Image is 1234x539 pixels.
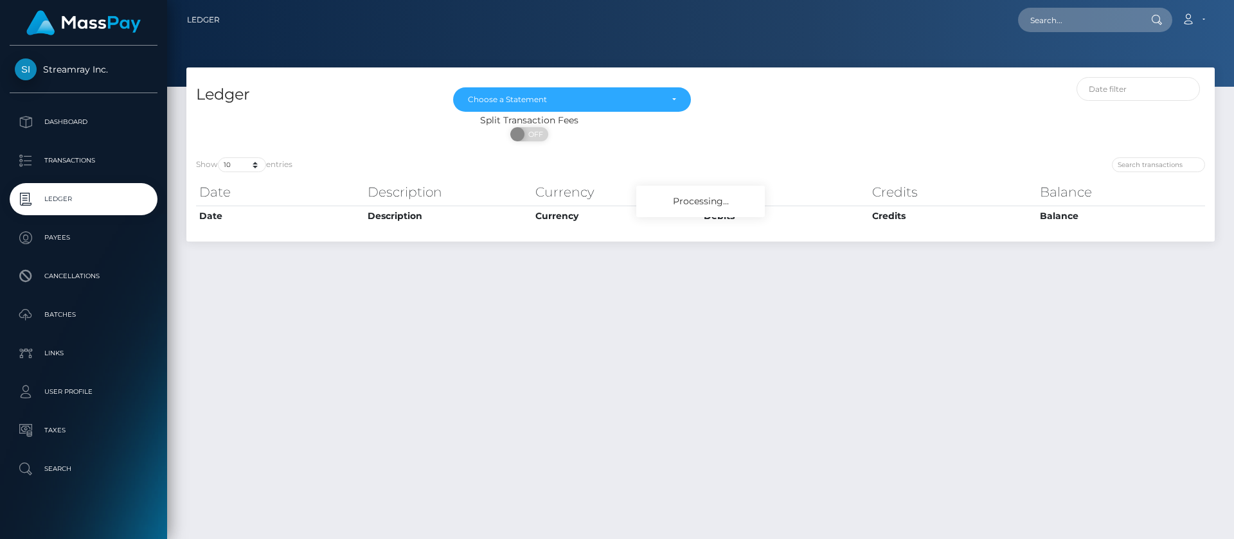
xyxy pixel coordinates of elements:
p: Taxes [15,421,152,440]
input: Search... [1018,8,1139,32]
a: Batches [10,299,157,331]
th: Debits [701,179,869,205]
th: Date [196,179,364,205]
th: Credits [869,179,1037,205]
th: Debits [701,206,869,226]
a: Payees [10,222,157,254]
th: Balance [1037,179,1205,205]
a: Ledger [10,183,157,215]
a: Dashboard [10,106,157,138]
th: Date [196,206,364,226]
p: Ledger [15,190,152,209]
div: Choose a Statement [468,94,661,105]
p: Search [15,459,152,479]
a: User Profile [10,376,157,408]
h4: Ledger [196,84,434,106]
p: Transactions [15,151,152,170]
th: Currency [532,179,701,205]
a: Transactions [10,145,157,177]
th: Description [364,206,533,226]
a: Taxes [10,414,157,446]
img: MassPay Logo [26,10,141,35]
button: Choose a Statement [453,87,691,112]
label: Show entries [196,157,292,172]
p: Cancellations [15,267,152,286]
span: Streamray Inc. [10,64,157,75]
p: User Profile [15,382,152,402]
div: Processing... [636,186,765,217]
input: Search transactions [1112,157,1205,172]
span: OFF [517,127,550,141]
a: Links [10,337,157,369]
th: Credits [869,206,1037,226]
a: Search [10,453,157,485]
a: Cancellations [10,260,157,292]
a: Ledger [187,6,220,33]
img: Streamray Inc. [15,58,37,80]
th: Currency [532,206,701,226]
p: Links [15,344,152,363]
input: Date filter [1077,77,1201,101]
div: Split Transaction Fees [186,114,872,127]
p: Batches [15,305,152,324]
select: Showentries [218,157,266,172]
p: Payees [15,228,152,247]
th: Description [364,179,533,205]
th: Balance [1037,206,1205,226]
p: Dashboard [15,112,152,132]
